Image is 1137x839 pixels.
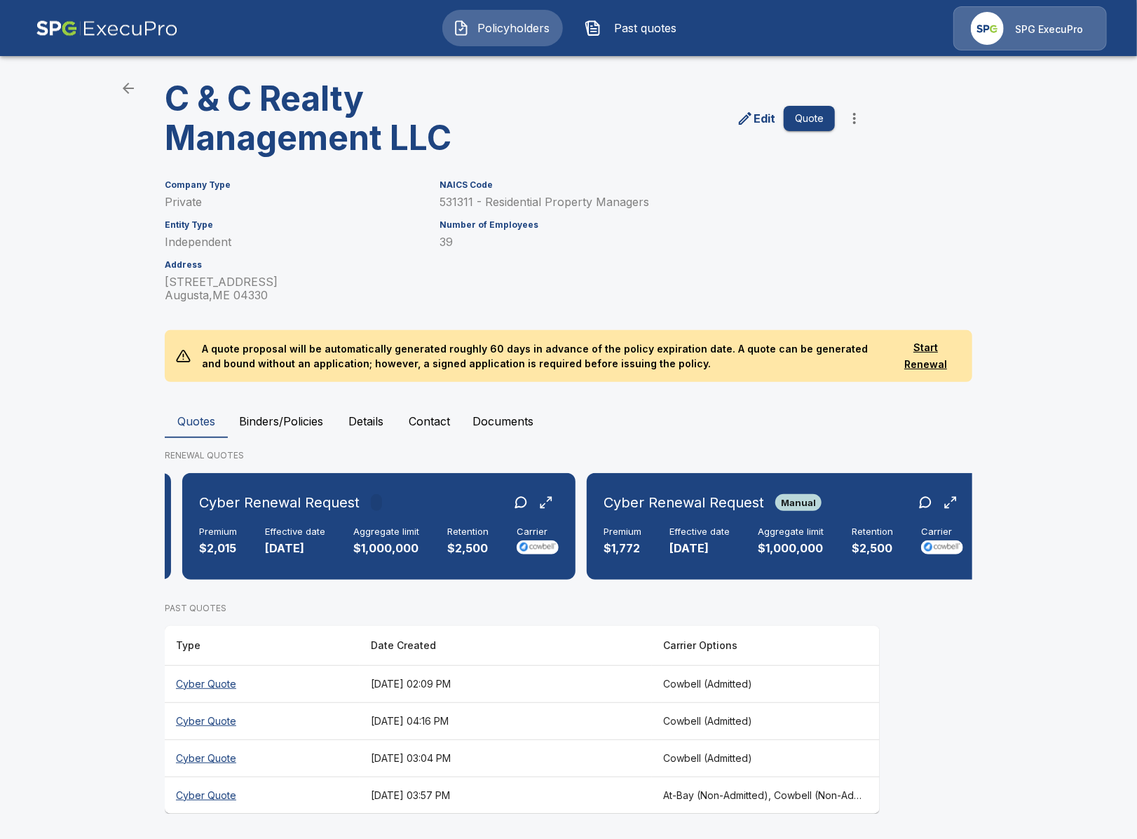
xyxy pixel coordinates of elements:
[669,540,730,557] p: [DATE]
[360,702,652,739] th: [DATE] 04:16 PM
[574,10,695,46] button: Past quotes IconPast quotes
[165,196,423,209] p: Private
[165,404,972,438] div: policyholder tabs
[921,540,963,554] img: Carrier
[604,526,641,538] h6: Premium
[758,540,824,557] p: $1,000,000
[461,404,545,438] button: Documents
[165,626,880,814] table: responsive table
[360,665,652,702] th: [DATE] 02:09 PM
[475,20,552,36] span: Policyholders
[165,404,228,438] button: Quotes
[734,107,778,130] a: edit
[442,10,563,46] button: Policyholders IconPolicyholders
[199,540,237,557] p: $2,015
[36,6,178,50] img: AA Logo
[265,526,325,538] h6: Effective date
[114,74,142,102] a: back
[585,20,601,36] img: Past quotes Icon
[440,196,835,209] p: 531311 - Residential Property Managers
[265,540,325,557] p: [DATE]
[607,20,684,36] span: Past quotes
[604,491,764,514] h6: Cyber Renewal Request
[165,602,880,615] p: PAST QUOTES
[758,526,824,538] h6: Aggregate limit
[165,79,511,158] h3: C & C Realty Management LLC
[360,626,652,666] th: Date Created
[165,739,360,777] th: Cyber Quote
[191,330,891,382] p: A quote proposal will be automatically generated roughly 60 days in advance of the policy expirat...
[165,777,360,814] th: Cyber Quote
[652,702,880,739] th: Cowbell (Admitted)
[890,335,961,378] button: Start Renewal
[921,526,963,538] h6: Carrier
[652,626,880,666] th: Carrier Options
[199,526,237,538] h6: Premium
[360,739,652,777] th: [DATE] 03:04 PM
[840,104,869,132] button: more
[652,665,880,702] th: Cowbell (Admitted)
[199,491,360,514] h6: Cyber Renewal Request
[165,626,360,666] th: Type
[453,20,470,36] img: Policyholders Icon
[517,526,559,538] h6: Carrier
[353,540,419,557] p: $1,000,000
[784,106,835,132] button: Quote
[440,236,835,249] p: 39
[517,540,559,554] img: Carrier
[165,236,423,249] p: Independent
[440,220,835,230] h6: Number of Employees
[397,404,461,438] button: Contact
[971,12,1004,45] img: Agency Icon
[165,180,423,190] h6: Company Type
[669,526,730,538] h6: Effective date
[440,180,835,190] h6: NAICS Code
[652,777,880,814] th: At-Bay (Non-Admitted), Cowbell (Non-Admitted), Corvus Cyber (Non-Admitted), Tokio Marine TMHCC (N...
[360,777,652,814] th: [DATE] 03:57 PM
[165,449,972,462] p: RENEWAL QUOTES
[754,110,775,127] p: Edit
[852,540,893,557] p: $2,500
[334,404,397,438] button: Details
[953,6,1107,50] a: Agency IconSPG ExecuPro
[228,404,334,438] button: Binders/Policies
[652,739,880,777] th: Cowbell (Admitted)
[447,526,489,538] h6: Retention
[604,540,641,557] p: $1,772
[165,220,423,230] h6: Entity Type
[447,540,489,557] p: $2,500
[1015,22,1083,36] p: SPG ExecuPro
[165,260,423,270] h6: Address
[165,702,360,739] th: Cyber Quote
[775,497,822,508] span: Manual
[165,665,360,702] th: Cyber Quote
[353,526,419,538] h6: Aggregate limit
[852,526,893,538] h6: Retention
[165,275,423,302] p: [STREET_ADDRESS] Augusta , ME 04330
